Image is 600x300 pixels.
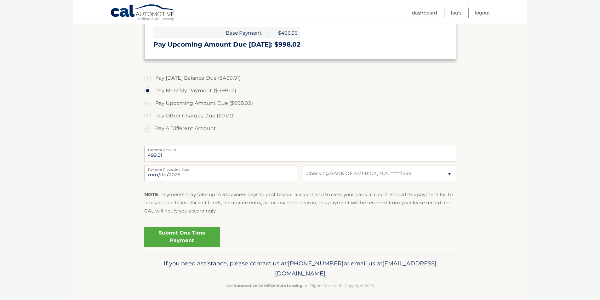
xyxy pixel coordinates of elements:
strong: Cal Automotive Certified Auto Leasing [226,283,302,288]
span: [PHONE_NUMBER] [288,260,344,267]
input: Payment Date [144,166,297,181]
span: [EMAIL_ADDRESS][DOMAIN_NAME] [275,260,437,277]
label: Payment Processing Date [144,166,297,171]
span: $466.36 [272,27,300,38]
label: Pay Monthly Payment ($499.01) [144,84,456,97]
h3: Pay Upcoming Amount Due [DATE]: $998.02 [153,41,447,48]
label: Pay [DATE] Balance Due ($499.01) [144,72,456,84]
span: + [265,27,271,38]
input: Payment Amount [144,146,456,161]
label: Pay Upcoming Amount Due ($998.02) [144,97,456,110]
p: : Payments may take up to 3 business days to post to your account and to clear your bank account.... [144,190,456,215]
strong: NOTE [144,191,158,197]
a: Cal Automotive [110,4,176,22]
label: Payment Amount [144,146,456,151]
a: Dashboard [412,8,437,18]
p: If you need assistance, please contact us at: or email us at [148,258,452,279]
span: Base Payment: [153,27,265,38]
a: FAQ's [451,8,461,18]
label: Pay Other Charges Due ($0.00) [144,110,456,122]
p: - All Rights Reserved - Copyright 2025 [148,282,452,289]
label: Pay A Different Amount [144,122,456,135]
a: Submit One Time Payment [144,227,220,247]
a: Logout [475,8,490,18]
